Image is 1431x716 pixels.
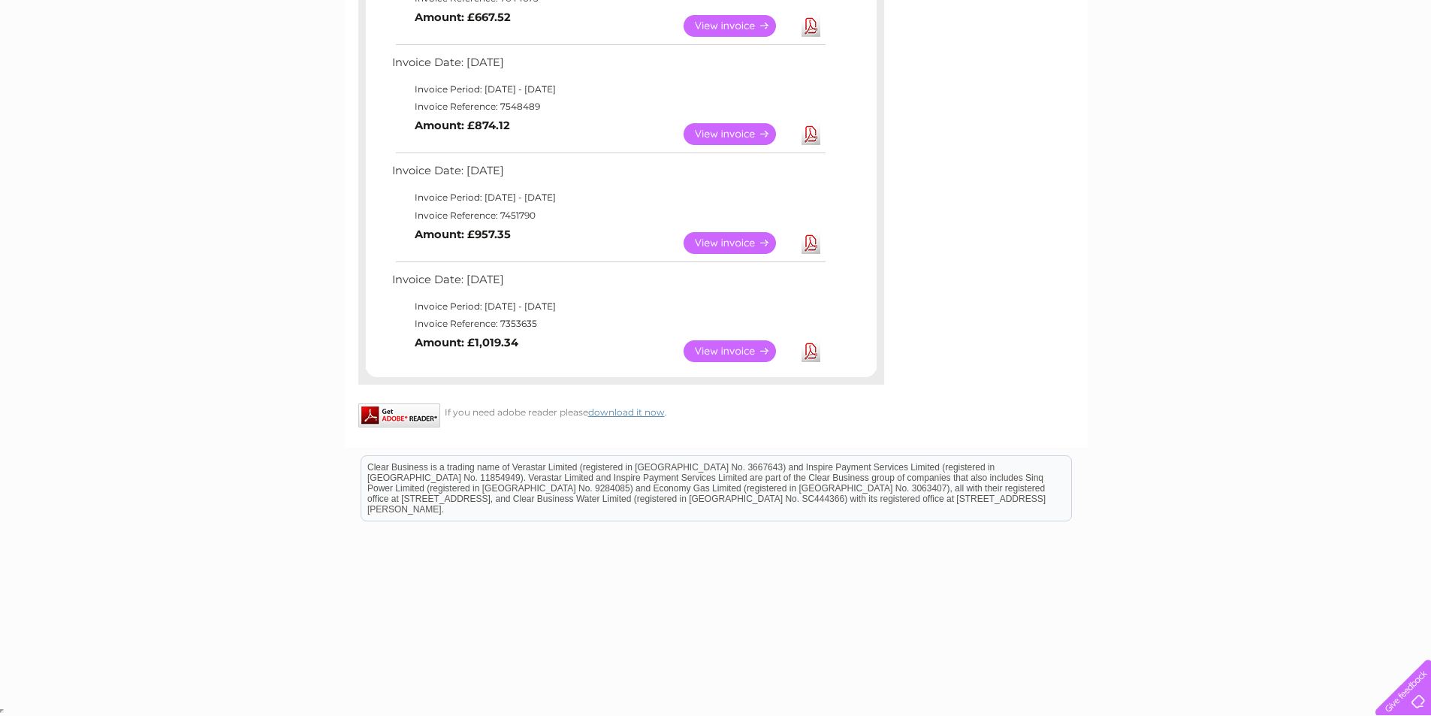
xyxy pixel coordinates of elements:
[802,15,820,37] a: Download
[388,315,828,333] td: Invoice Reference: 7353635
[684,232,794,254] a: View
[388,189,828,207] td: Invoice Period: [DATE] - [DATE]
[50,39,127,85] img: logo.png
[361,8,1071,73] div: Clear Business is a trading name of Verastar Limited (registered in [GEOGRAPHIC_DATA] No. 3667643...
[415,11,511,24] b: Amount: £667.52
[415,228,511,241] b: Amount: £957.35
[588,406,665,418] a: download it now
[388,53,828,80] td: Invoice Date: [DATE]
[388,80,828,98] td: Invoice Period: [DATE] - [DATE]
[802,232,820,254] a: Download
[1331,64,1368,75] a: Contact
[684,123,794,145] a: View
[684,15,794,37] a: View
[358,403,884,418] div: If you need adobe reader please .
[388,161,828,189] td: Invoice Date: [DATE]
[1204,64,1237,75] a: Energy
[1246,64,1291,75] a: Telecoms
[802,123,820,145] a: Download
[388,298,828,316] td: Invoice Period: [DATE] - [DATE]
[1167,64,1195,75] a: Water
[1381,64,1417,75] a: Log out
[415,336,518,349] b: Amount: £1,019.34
[1300,64,1322,75] a: Blog
[1148,8,1251,26] a: 0333 014 3131
[415,119,510,132] b: Amount: £874.12
[684,340,794,362] a: View
[388,270,828,298] td: Invoice Date: [DATE]
[388,207,828,225] td: Invoice Reference: 7451790
[388,98,828,116] td: Invoice Reference: 7548489
[802,340,820,362] a: Download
